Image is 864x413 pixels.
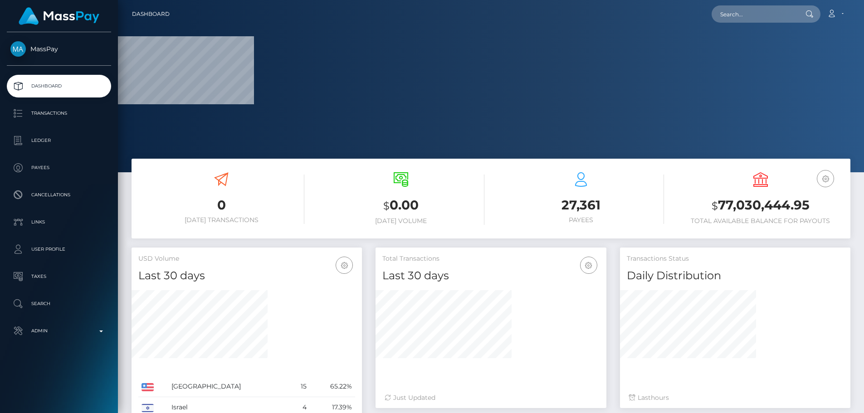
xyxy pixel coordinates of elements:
a: Admin [7,320,111,342]
h5: USD Volume [138,254,355,263]
p: Search [10,297,107,311]
a: Payees [7,156,111,179]
img: MassPay [10,41,26,57]
a: Transactions [7,102,111,125]
p: Links [10,215,107,229]
a: Dashboard [132,5,170,24]
a: Ledger [7,129,111,152]
div: Last hours [629,393,841,403]
a: Dashboard [7,75,111,97]
h6: [DATE] Transactions [138,216,304,224]
a: Links [7,211,111,233]
td: 15 [290,376,310,397]
small: $ [712,199,718,212]
h3: 0 [138,196,304,214]
small: $ [383,199,390,212]
p: Admin [10,324,107,338]
input: Search... [712,5,797,23]
p: User Profile [10,243,107,256]
p: Dashboard [10,79,107,93]
h5: Transactions Status [627,254,844,263]
h3: 0.00 [318,196,484,215]
img: US.png [142,383,154,391]
span: MassPay [7,45,111,53]
h4: Daily Distribution [627,268,844,284]
h3: 27,361 [498,196,664,214]
h4: Last 30 days [382,268,599,284]
h6: Payees [498,216,664,224]
h3: 77,030,444.95 [678,196,844,215]
img: MassPay Logo [19,7,99,25]
div: Just Updated [385,393,597,403]
a: User Profile [7,238,111,261]
h6: [DATE] Volume [318,217,484,225]
p: Ledger [10,134,107,147]
td: 65.22% [310,376,355,397]
h4: Last 30 days [138,268,355,284]
p: Transactions [10,107,107,120]
a: Cancellations [7,184,111,206]
img: IL.png [142,404,154,412]
a: Search [7,292,111,315]
h5: Total Transactions [382,254,599,263]
a: Taxes [7,265,111,288]
h6: Total Available Balance for Payouts [678,217,844,225]
p: Taxes [10,270,107,283]
p: Cancellations [10,188,107,202]
p: Payees [10,161,107,175]
td: [GEOGRAPHIC_DATA] [168,376,290,397]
